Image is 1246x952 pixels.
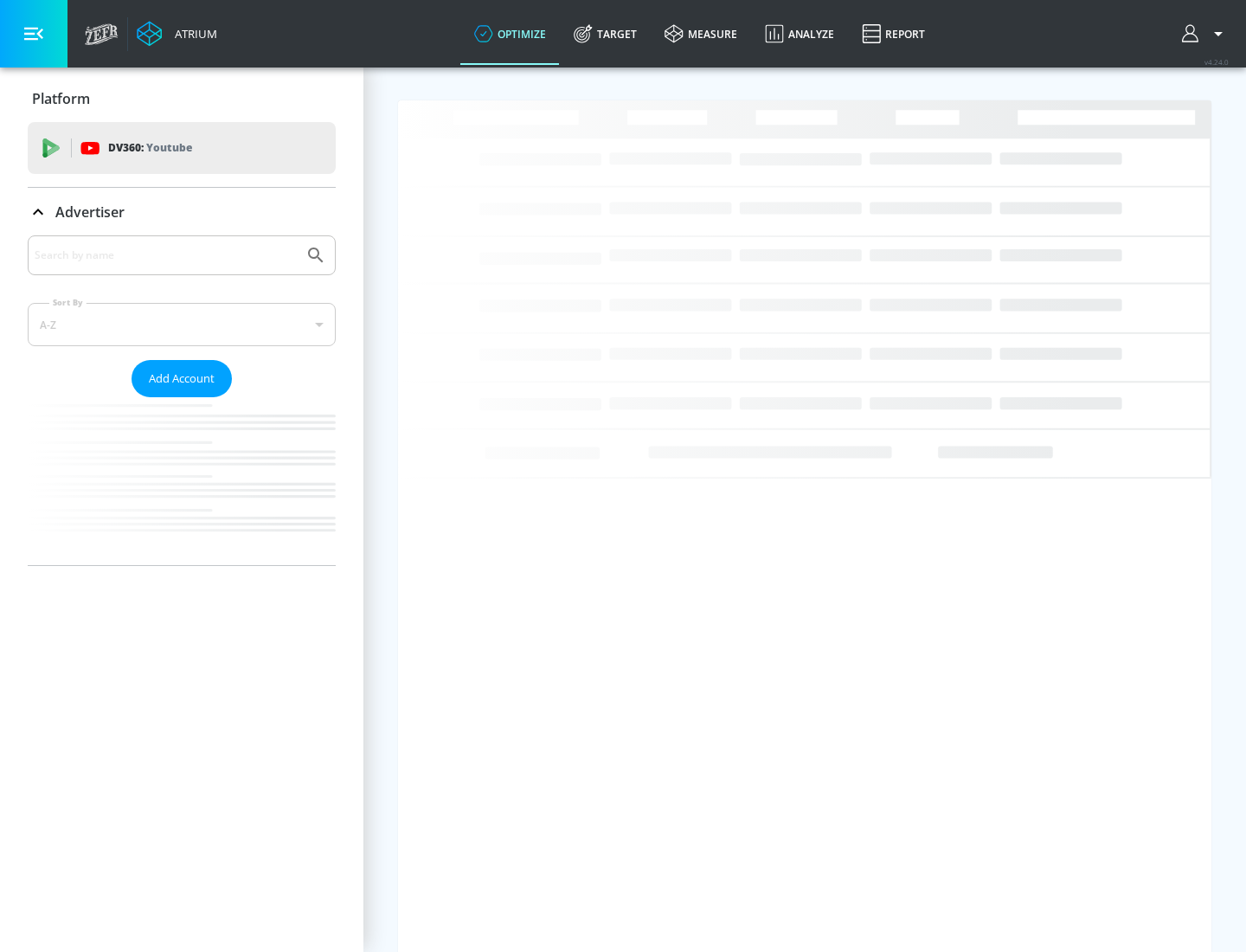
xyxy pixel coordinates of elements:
p: Youtube [146,138,192,157]
nav: list of Advertiser [28,397,336,565]
a: Atrium [137,21,217,47]
a: measure [651,3,751,65]
p: Advertiser [55,203,125,222]
div: Platform [28,74,336,123]
span: Add Account [149,369,215,389]
button: Add Account [132,360,232,397]
div: DV360: Youtube [28,122,336,174]
p: Platform [32,89,90,108]
a: Analyze [751,3,848,65]
div: A-Z [28,303,336,346]
input: Search by name [35,244,297,267]
label: Sort By [49,297,87,308]
span: v 4.24.0 [1204,57,1229,67]
div: Advertiser [28,188,336,236]
div: Atrium [168,26,217,42]
a: optimize [460,3,560,65]
div: Advertiser [28,235,336,565]
p: DV360: [108,138,192,158]
a: Target [560,3,651,65]
a: Report [848,3,939,65]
